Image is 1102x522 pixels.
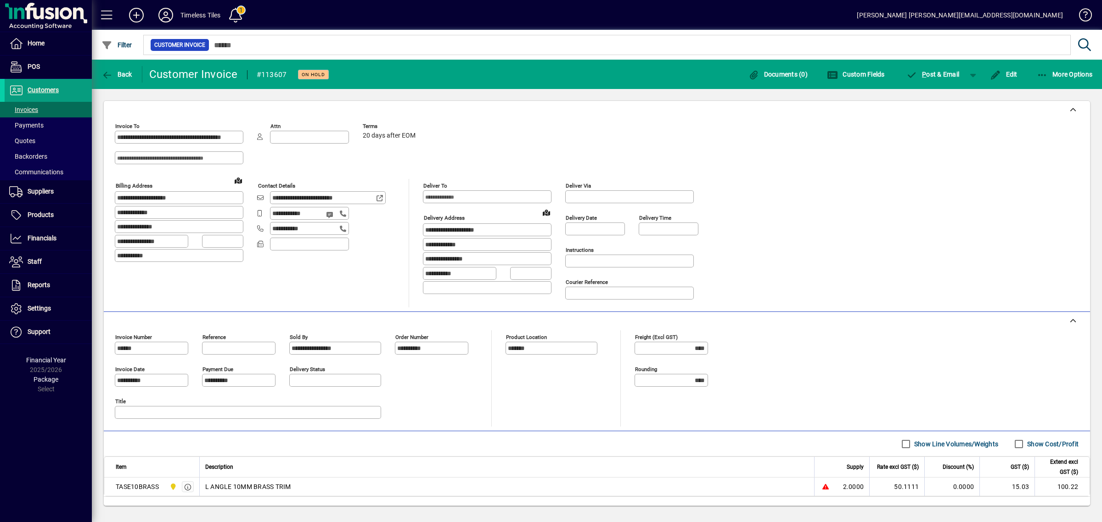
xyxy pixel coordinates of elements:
[1025,439,1079,449] label: Show Cost/Profit
[9,106,38,113] span: Invoices
[635,334,678,340] mat-label: Freight (excl GST)
[5,204,92,227] a: Products
[363,132,416,139] span: 20 days after EOM
[1035,478,1090,496] td: 100.22
[115,398,126,405] mat-label: Title
[28,281,50,289] span: Reports
[5,56,92,78] a: POS
[5,32,92,55] a: Home
[290,366,325,372] mat-label: Delivery status
[116,462,127,472] span: Item
[9,153,47,160] span: Backorders
[875,482,919,491] div: 50.1111
[302,72,325,78] span: On hold
[5,117,92,133] a: Payments
[167,482,178,492] span: Dunedin
[5,321,92,344] a: Support
[28,305,51,312] span: Settings
[9,122,44,129] span: Payments
[5,133,92,149] a: Quotes
[9,168,63,176] span: Communications
[746,66,810,83] button: Documents (0)
[912,439,998,449] label: Show Line Volumes/Weights
[290,334,308,340] mat-label: Sold by
[115,123,140,129] mat-label: Invoice To
[635,366,657,372] mat-label: Rounding
[26,356,66,364] span: Financial Year
[827,71,885,78] span: Custom Fields
[115,334,152,340] mat-label: Invoice number
[566,247,594,253] mat-label: Instructions
[1037,71,1093,78] span: More Options
[270,123,281,129] mat-label: Attn
[943,462,974,472] span: Discount (%)
[202,366,233,372] mat-label: Payment due
[5,180,92,203] a: Suppliers
[28,211,54,218] span: Products
[5,297,92,320] a: Settings
[101,71,132,78] span: Back
[748,71,808,78] span: Documents (0)
[151,7,180,23] button: Profile
[28,63,40,70] span: POS
[28,234,56,242] span: Financials
[9,137,35,144] span: Quotes
[115,366,145,372] mat-label: Invoice date
[205,462,233,472] span: Description
[1072,2,1091,32] a: Knowledge Base
[566,215,597,221] mat-label: Delivery date
[320,204,342,226] button: Send SMS
[101,41,132,49] span: Filter
[423,183,447,189] mat-label: Deliver To
[5,149,92,164] a: Backorders
[99,37,135,53] button: Filter
[395,334,428,340] mat-label: Order number
[5,227,92,250] a: Financials
[847,462,864,472] span: Supply
[28,86,59,94] span: Customers
[92,66,142,83] app-page-header-button: Back
[28,258,42,265] span: Staff
[843,482,864,491] span: 2.0000
[902,66,964,83] button: Post & Email
[231,173,246,188] a: View on map
[1011,462,1029,472] span: GST ($)
[363,123,418,129] span: Terms
[257,67,287,82] div: #113607
[5,102,92,117] a: Invoices
[990,71,1018,78] span: Edit
[922,71,926,78] span: P
[639,215,671,221] mat-label: Delivery time
[5,274,92,297] a: Reports
[924,478,979,496] td: 0.0000
[122,7,151,23] button: Add
[1040,457,1078,477] span: Extend excl GST ($)
[506,334,547,340] mat-label: Product location
[906,71,960,78] span: ost & Email
[180,8,220,22] div: Timeless Tiles
[99,66,135,83] button: Back
[28,39,45,47] span: Home
[202,334,226,340] mat-label: Reference
[5,250,92,273] a: Staff
[566,183,591,189] mat-label: Deliver via
[1035,66,1095,83] button: More Options
[28,188,54,195] span: Suppliers
[979,478,1035,496] td: 15.03
[28,328,51,335] span: Support
[34,376,58,383] span: Package
[539,205,554,220] a: View on map
[116,482,159,491] div: TASE10BRASS
[566,279,608,285] mat-label: Courier Reference
[149,67,238,82] div: Customer Invoice
[825,66,887,83] button: Custom Fields
[154,40,205,50] span: Customer Invoice
[877,462,919,472] span: Rate excl GST ($)
[857,8,1063,22] div: [PERSON_NAME] [PERSON_NAME][EMAIL_ADDRESS][DOMAIN_NAME]
[988,66,1020,83] button: Edit
[5,164,92,180] a: Communications
[205,482,291,491] span: L ANGLE 10MM BRASS TRIM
